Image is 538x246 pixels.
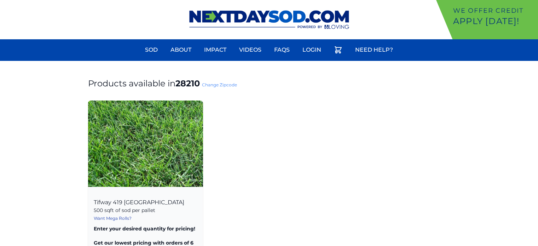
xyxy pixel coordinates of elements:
p: 500 sqft of sod per pallet [94,207,197,214]
a: About [166,41,196,58]
p: We offer Credit [453,6,535,16]
a: Change Zipcode [202,82,237,87]
p: Apply [DATE]! [453,16,535,27]
a: Videos [235,41,266,58]
a: Impact [200,41,231,58]
a: Want Mega Rolls? [94,216,132,221]
a: Login [298,41,325,58]
strong: 28210 [175,78,200,88]
h1: Products available in [88,78,450,89]
img: Tifway 419 Bermuda Product Image [88,101,203,187]
a: FAQs [270,41,294,58]
a: Sod [141,41,162,58]
a: Need Help? [351,41,397,58]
